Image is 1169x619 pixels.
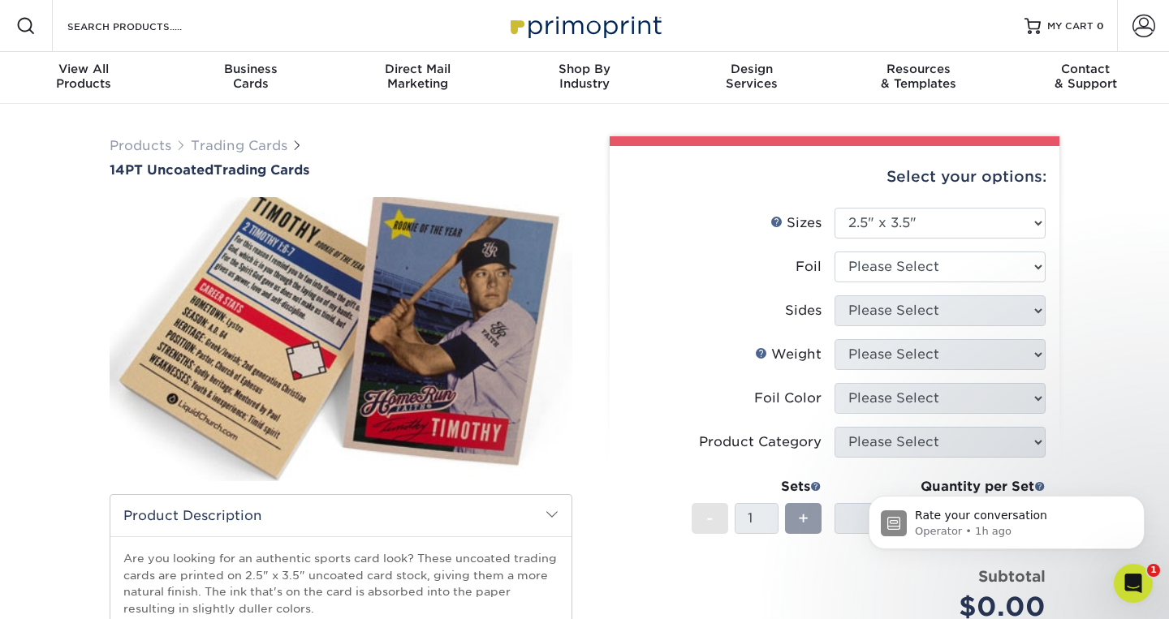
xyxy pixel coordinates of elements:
div: Services [668,62,835,91]
a: Resources& Templates [835,52,1003,104]
h1: Trading Cards [110,162,572,178]
span: Business [167,62,334,76]
span: + [798,506,809,531]
span: Resources [835,62,1003,76]
div: Sizes [770,213,822,233]
span: - [706,506,714,531]
span: 0 [1097,20,1104,32]
div: Foil [796,257,822,277]
div: Select your options: [623,146,1046,208]
span: Design [668,62,835,76]
span: Contact [1002,62,1169,76]
a: Contact& Support [1002,52,1169,104]
span: 14PT Uncoated [110,162,214,178]
a: BusinessCards [167,52,334,104]
a: Products [110,138,171,153]
input: SEARCH PRODUCTS..... [66,16,224,36]
iframe: Intercom notifications message [844,462,1169,575]
div: Quantity per Set [835,477,1046,496]
div: Cards [167,62,334,91]
iframe: Intercom live chat [1114,564,1153,603]
div: Weight [755,345,822,364]
div: Industry [501,62,668,91]
span: 1 [1147,564,1160,577]
div: Product Category [699,432,822,452]
div: & Support [1002,62,1169,91]
a: Trading Cards [191,138,287,153]
div: Sets [692,477,822,496]
img: 14PT Uncoated 01 [110,179,572,499]
a: Shop ByIndustry [501,52,668,104]
a: Direct MailMarketing [334,52,501,104]
strong: Subtotal [978,567,1046,585]
img: Primoprint [503,8,666,43]
div: Foil Color [754,389,822,408]
span: Direct Mail [334,62,501,76]
a: 14PT UncoatedTrading Cards [110,162,572,178]
h2: Product Description [110,495,572,536]
a: DesignServices [668,52,835,104]
div: & Templates [835,62,1003,91]
span: Shop By [501,62,668,76]
div: Marketing [334,62,501,91]
div: Sides [785,301,822,320]
span: MY CART [1047,19,1094,33]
